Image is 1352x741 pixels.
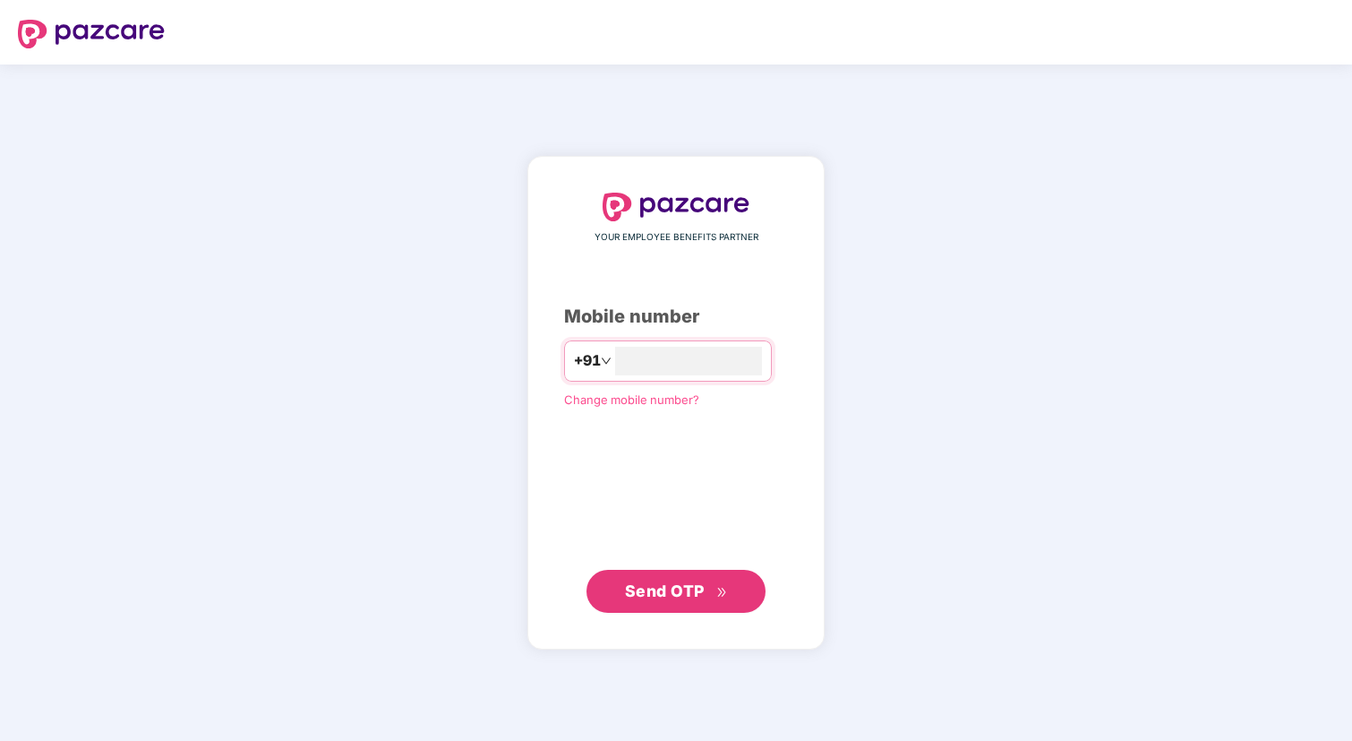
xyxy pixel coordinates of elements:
[574,349,601,372] span: +91
[601,356,612,366] span: down
[595,230,758,245] span: YOUR EMPLOYEE BENEFITS PARTNER
[625,582,705,600] span: Send OTP
[564,392,699,407] a: Change mobile number?
[586,570,766,613] button: Send OTPdouble-right
[716,587,728,599] span: double-right
[18,20,165,48] img: logo
[564,303,788,331] div: Mobile number
[603,193,749,221] img: logo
